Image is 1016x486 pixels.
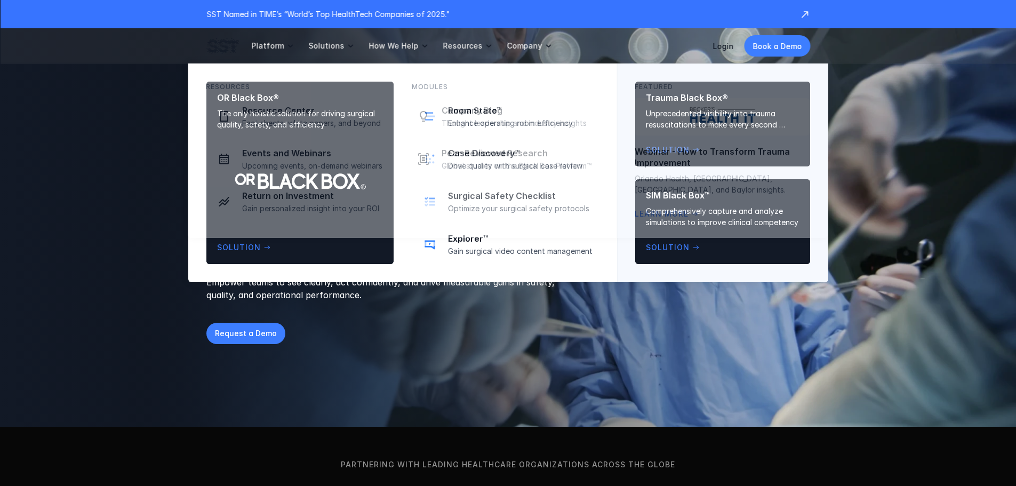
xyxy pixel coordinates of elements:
img: Investment icon [218,195,230,208]
p: Solution [217,242,261,253]
span: arrow_right_alt [263,243,271,252]
p: Gain personalized insight into your ROI [242,204,393,213]
p: Global studies on the Black Box Platform™ [442,161,592,171]
img: Journal icon [417,153,430,165]
img: video icon [422,237,437,252]
a: Request a Demo [206,323,285,344]
a: video iconExplorer™Gain surgical video content management [412,226,599,262]
p: How We Help [369,41,418,51]
a: Becker's logoWebinar - How to Transform Trauma ImprovementOrlando Health, [GEOGRAPHIC_DATA], [GEO... [635,98,810,220]
p: Platform [251,41,284,51]
a: Platform [251,28,295,63]
p: Events and Webinars [242,148,393,159]
p: Thought leadership and industry insights [442,118,592,128]
p: Peer-Reviewed Research [442,148,592,159]
a: Login [713,42,733,51]
img: Calendar icon [218,153,230,165]
span: arrow_right_alt [692,243,700,252]
p: Company [507,41,542,51]
p: Book a Demo [753,41,802,52]
span: arrow_right_alt [691,210,699,218]
p: Learn More [635,208,689,220]
a: Book a Demo [744,35,810,57]
p: Return on Investment [242,190,393,202]
p: Orlando Health, [GEOGRAPHIC_DATA], [GEOGRAPHIC_DATA], and Baylor insights. [635,173,810,195]
p: Resource Center [242,105,393,116]
a: Lightbulb iconCompany BlogThought leadership and industry insights [405,98,598,134]
a: Calendar iconEvents and WebinarsUpcoming events, on-demand webinars [206,141,399,177]
p: Solution [646,242,690,253]
img: Paper icon [218,110,230,123]
img: SST logo [206,37,238,55]
img: Lightbulb icon [417,110,430,123]
a: Journal iconPeer-Reviewed ResearchGlobal studies on the Black Box Platform™ [405,141,598,177]
p: SST Named in TIME’s “World’s Top HealthTech Companies of 2025." [206,9,789,20]
p: Solutions [308,41,344,51]
p: Empower teams to see clearly, act confidently, and drive measurable gains in safety, quality, and... [206,276,569,301]
p: Fact sheets, white papers, and beyond [242,118,393,128]
p: Partnering with leading healthcare organizations across the globe [18,459,998,471]
p: Resources [206,82,250,92]
a: Paper iconResource CenterFact sheets, white papers, and beyond [206,98,399,134]
a: Investment iconReturn on InvestmentGain personalized insight into your ROI [206,184,399,220]
p: Company Blog [442,105,592,116]
p: Gain surgical video content management [448,246,593,256]
p: Upcoming events, on-demand webinars [242,161,393,171]
p: Request a Demo [215,328,277,339]
p: Featured [635,82,673,92]
img: Becker's logo [635,98,810,136]
p: Resources [443,41,482,51]
p: Webinar - How to Transform Trauma Improvement [635,146,810,169]
p: Explorer™ [448,233,593,244]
